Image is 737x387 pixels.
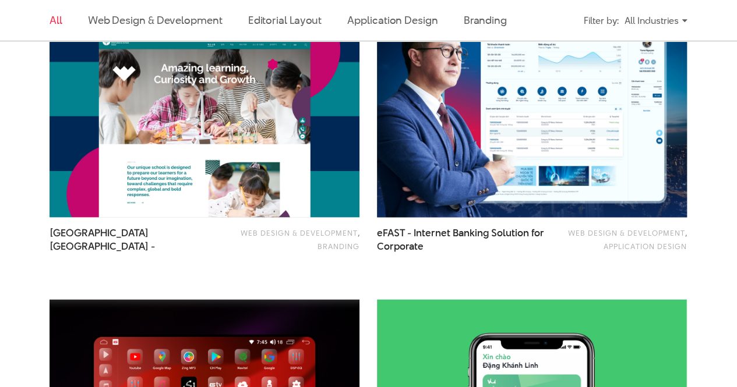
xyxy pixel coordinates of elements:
a: [GEOGRAPHIC_DATA] [GEOGRAPHIC_DATA] - [50,226,220,253]
a: Editorial Layout [248,13,322,27]
img: Thiết kế WebsiteTrường Quốc tế Westlink [50,10,359,217]
a: Web Design & Development [241,227,358,237]
a: eFAST - Internet Banking Solution forCorporate [377,226,548,253]
div: , [563,226,687,252]
a: Web Design & Development [88,13,223,27]
a: Application Design [347,13,438,27]
a: All [50,13,62,27]
div: All Industries [625,10,687,31]
span: Corporate [377,239,424,253]
a: Web Design & Development [568,227,685,237]
div: Filter by: [584,10,619,31]
a: Application Design [604,240,687,251]
a: Branding [464,13,507,27]
div: , [235,226,359,252]
a: Branding [318,240,359,251]
span: eFAST - Internet Banking Solution for [377,226,548,253]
